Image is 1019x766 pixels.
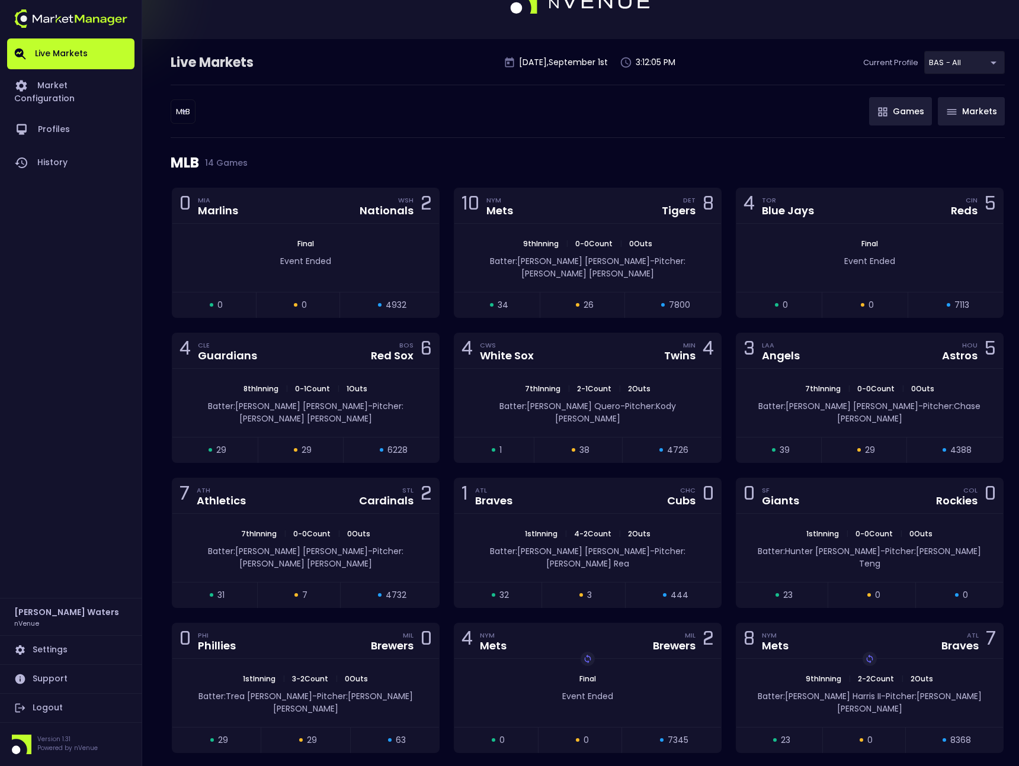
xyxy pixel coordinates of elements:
span: 0 Outs [626,239,656,249]
span: 4 - 2 Count [571,529,615,539]
p: 3:12:05 PM [636,56,675,69]
span: | [334,384,343,394]
div: SF [762,485,799,495]
span: 23 [781,734,790,746]
span: Event Ended [844,255,895,267]
span: 0 - 0 Count [854,384,898,394]
div: MIN [683,340,696,350]
div: Braves [941,641,979,651]
span: | [898,384,908,394]
div: CHC [680,485,696,495]
p: Powered by nVenue [37,744,98,752]
div: 7 [180,485,190,507]
div: ATL [475,485,512,495]
span: 0 - 0 Count [290,529,334,539]
span: | [332,674,341,684]
span: - [620,400,625,412]
div: 0 [421,630,432,652]
span: 4932 [386,299,406,311]
span: - [881,690,886,702]
span: 2 Outs [907,674,937,684]
span: 1st Inning [521,529,561,539]
span: Batter: [PERSON_NAME] [PERSON_NAME] [208,400,368,412]
span: - [650,255,655,267]
span: 0 Outs [344,529,374,539]
span: Batter: [PERSON_NAME] Quero [499,400,620,412]
span: 9th Inning [520,239,562,249]
div: Brewers [371,641,414,651]
div: 10 [462,195,479,217]
span: Batter: [PERSON_NAME] [PERSON_NAME] [490,545,650,557]
div: NYM [486,195,513,205]
span: Pitcher: [PERSON_NAME] [PERSON_NAME] [521,255,685,279]
span: 1st Inning [803,529,842,539]
img: gameIcon [878,107,887,117]
span: - [918,400,923,412]
span: 0 Outs [341,674,371,684]
span: 0 [499,734,505,746]
span: 2 - 2 Count [854,674,898,684]
span: 0 - 1 Count [291,384,334,394]
span: 14 Games [199,158,248,168]
span: Pitcher: [PERSON_NAME] Teng [859,545,982,569]
span: | [896,529,906,539]
span: 444 [671,589,688,601]
div: MLB [171,138,1005,188]
div: NYM [762,630,789,640]
div: Guardians [198,350,257,361]
div: BAS - All [924,51,1005,74]
span: 29 [302,444,312,456]
span: Pitcher: [PERSON_NAME] [PERSON_NAME] [239,545,403,569]
span: 1 Outs [343,384,371,394]
span: 38 [579,444,589,456]
span: - [312,690,317,702]
img: logo [14,9,127,28]
a: Profiles [7,113,134,146]
span: 0 [302,299,307,311]
div: 4 [462,340,473,362]
span: Batter: [PERSON_NAME] [PERSON_NAME] [208,545,368,557]
div: 4 [180,340,191,362]
div: Astros [942,350,978,361]
span: 4732 [386,589,406,601]
span: 1 [499,444,502,456]
div: Braves [475,495,512,506]
div: 4 [703,340,714,362]
button: Games [869,97,932,125]
div: Mets [486,205,513,216]
div: CIN [966,195,978,205]
span: | [561,529,571,539]
span: 0 - 0 Count [572,239,616,249]
span: 29 [307,734,317,746]
h2: [PERSON_NAME] Waters [14,606,119,619]
span: 0 [584,734,589,746]
span: 26 [584,299,594,311]
div: DET [683,195,696,205]
span: Batter: [PERSON_NAME] Harris II [758,690,881,702]
div: NYM [480,630,507,640]
span: Pitcher: [PERSON_NAME] Rea [546,545,685,569]
span: 0 [783,299,788,311]
span: 8368 [950,734,971,746]
span: Pitcher: [PERSON_NAME] [PERSON_NAME] [837,690,982,714]
span: 32 [499,589,509,601]
div: 0 [703,485,714,507]
div: COL [963,485,978,495]
div: Version 1.31Powered by nVenue [7,735,134,754]
span: 0 Outs [908,384,938,394]
img: replayImg [583,654,592,664]
span: 0 [963,589,968,601]
span: | [845,674,854,684]
span: | [562,239,572,249]
span: 4388 [950,444,972,456]
div: BAS - All [171,99,196,124]
div: Angels [762,350,800,361]
span: 0 [875,589,880,601]
div: ATH [197,485,246,495]
div: CWS [480,340,534,350]
span: Event Ended [562,690,613,702]
div: 8 [744,630,755,652]
span: 9th Inning [802,674,845,684]
span: 0 [867,734,873,746]
div: ATL [967,630,979,640]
